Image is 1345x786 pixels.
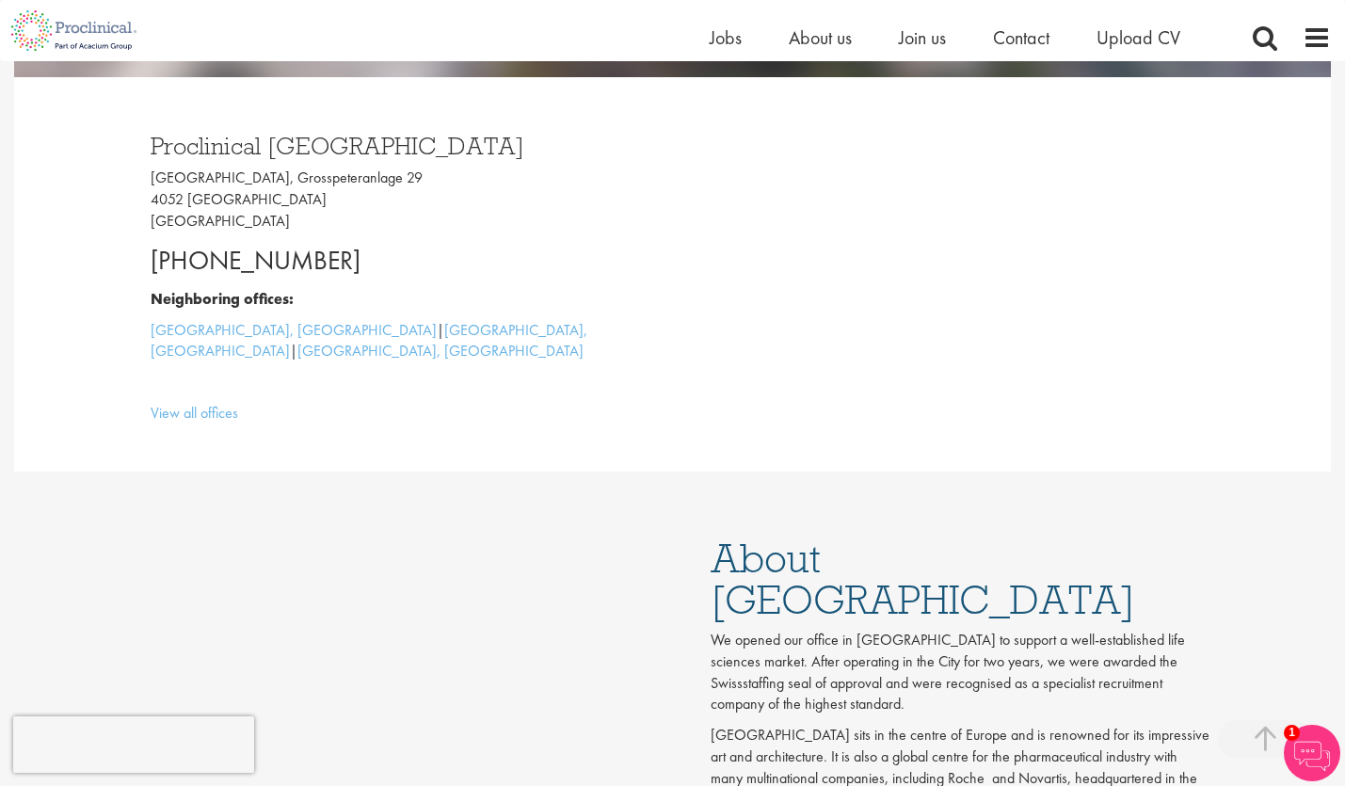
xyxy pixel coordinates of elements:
a: Upload CV [1097,25,1180,50]
h3: Proclinical [GEOGRAPHIC_DATA] [151,134,659,158]
b: Neighboring offices: [151,289,294,309]
a: About us [789,25,852,50]
a: Jobs [710,25,742,50]
a: [GEOGRAPHIC_DATA], [GEOGRAPHIC_DATA] [297,341,584,361]
img: Chatbot [1284,725,1340,781]
a: Join us [899,25,946,50]
p: [PHONE_NUMBER] [151,242,659,280]
h1: About [GEOGRAPHIC_DATA] [711,537,1209,620]
a: [GEOGRAPHIC_DATA], [GEOGRAPHIC_DATA] [151,320,587,361]
a: Contact [993,25,1049,50]
a: [GEOGRAPHIC_DATA], [GEOGRAPHIC_DATA] [151,320,437,340]
p: We opened our office in [GEOGRAPHIC_DATA] to support a well-established life sciences market. Aft... [711,630,1209,715]
span: 1 [1284,725,1300,741]
p: [GEOGRAPHIC_DATA], Grosspeteranlage 29 4052 [GEOGRAPHIC_DATA] [GEOGRAPHIC_DATA] [151,168,659,233]
a: View all offices [151,403,238,423]
iframe: reCAPTCHA [13,716,254,773]
p: | | [151,320,659,363]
